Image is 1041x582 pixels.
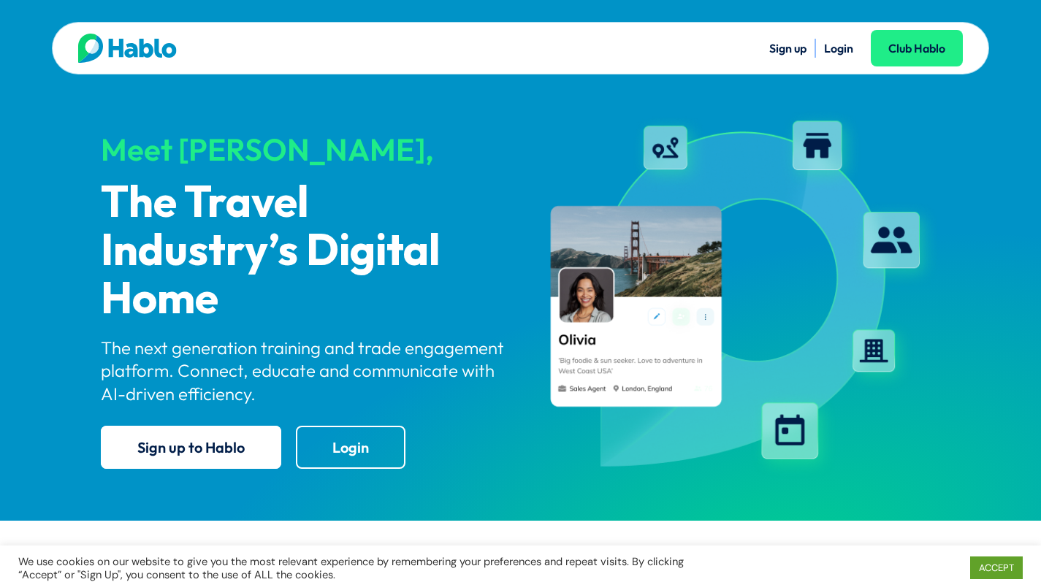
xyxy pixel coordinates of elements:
[871,30,963,66] a: Club Hablo
[769,41,807,55] a: Sign up
[533,109,941,481] img: hablo-profile-image
[101,337,508,405] p: The next generation training and trade engagement platform. Connect, educate and communicate with...
[101,133,508,166] div: Meet [PERSON_NAME],
[824,41,853,55] a: Login
[970,556,1023,579] a: ACCEPT
[101,426,281,469] a: Sign up to Hablo
[18,555,722,581] div: We use cookies on our website to give you the most relevant experience by remembering your prefer...
[101,180,508,324] p: The Travel Industry’s Digital Home
[296,426,405,469] a: Login
[78,34,177,63] img: Hablo logo main 2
